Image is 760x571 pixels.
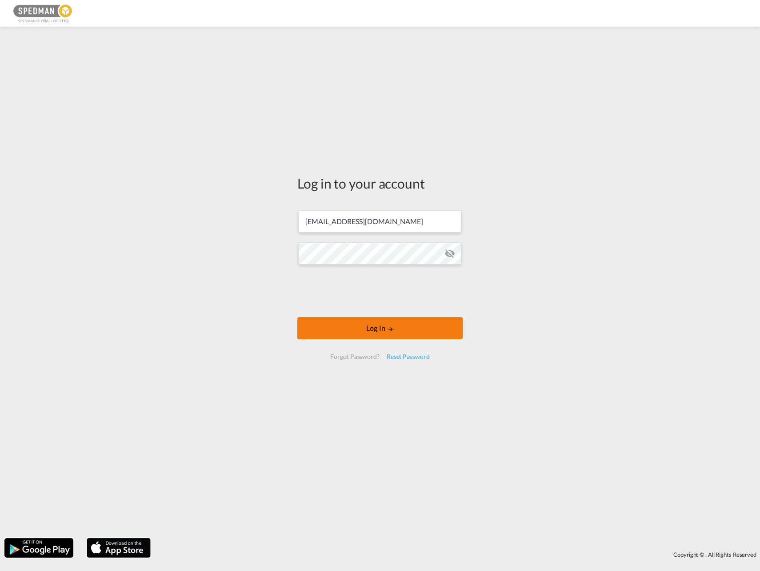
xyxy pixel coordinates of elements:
img: c12ca350ff1b11efb6b291369744d907.png [13,4,73,24]
div: Reset Password [383,349,433,365]
img: apple.png [86,537,152,559]
img: google.png [4,537,74,559]
div: Forgot Password? [327,349,383,365]
button: LOGIN [297,317,463,339]
div: Copyright © . All Rights Reserved [155,547,760,562]
input: Enter email/phone number [298,210,461,233]
iframe: reCAPTCHA [312,273,448,308]
div: Log in to your account [297,174,463,193]
md-icon: icon-eye-off [444,248,455,259]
